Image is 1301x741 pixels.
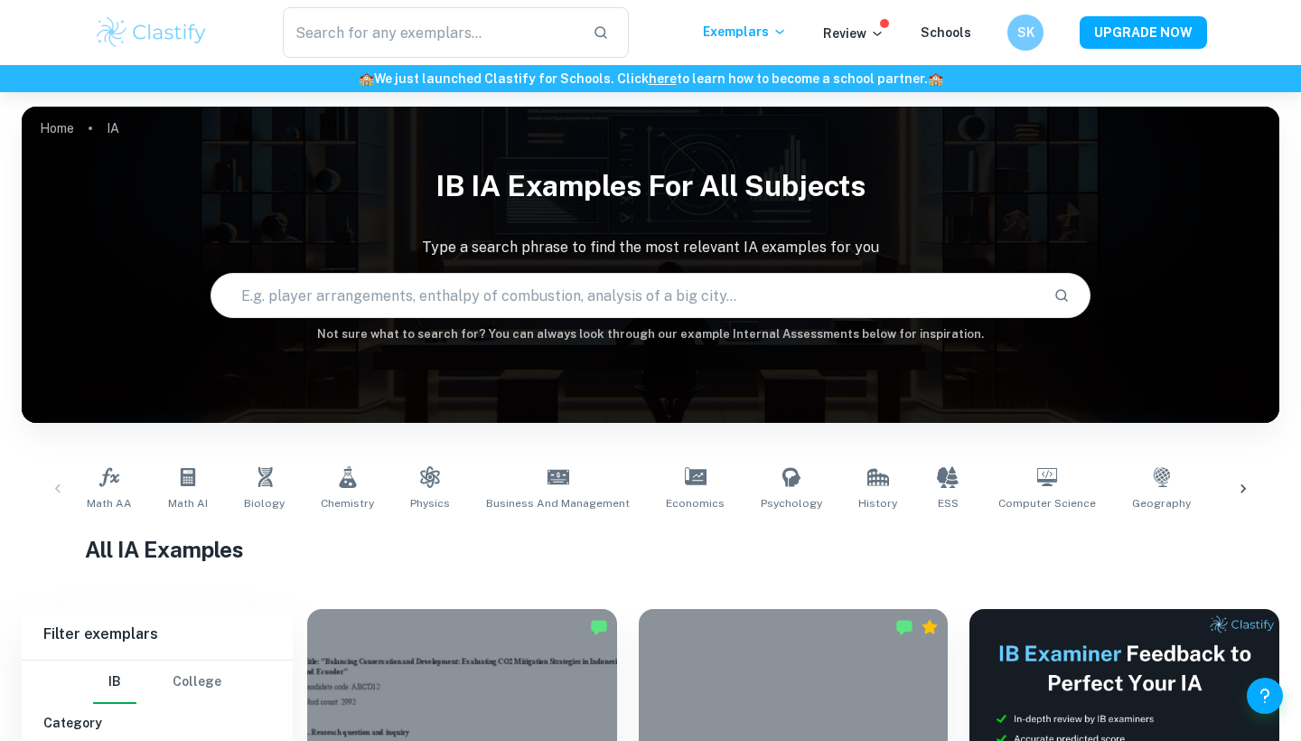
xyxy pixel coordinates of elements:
button: UPGRADE NOW [1080,16,1207,49]
img: Clastify logo [94,14,209,51]
span: Business and Management [486,495,630,511]
img: Marked [590,618,608,636]
span: Computer Science [998,495,1096,511]
span: ESS [938,495,959,511]
a: here [649,71,677,86]
span: History [858,495,897,511]
h6: Category [43,713,271,733]
h1: All IA Examples [85,533,1217,566]
a: Home [40,116,74,141]
span: Math AA [87,495,132,511]
span: Physics [410,495,450,511]
button: Help and Feedback [1247,678,1283,714]
button: College [173,661,221,704]
p: IA [107,118,119,138]
span: 🏫 [359,71,374,86]
span: Geography [1132,495,1191,511]
h6: Filter exemplars [22,609,293,660]
span: Math AI [168,495,208,511]
h6: SK [1016,23,1036,42]
h6: Not sure what to search for? You can always look through our example Internal Assessments below f... [22,325,1279,343]
h1: IB IA examples for all subjects [22,157,1279,215]
h6: We just launched Clastify for Schools. Click to learn how to become a school partner. [4,69,1297,89]
p: Type a search phrase to find the most relevant IA examples for you [22,237,1279,258]
span: Psychology [761,495,822,511]
div: Premium [921,618,939,636]
button: Search [1046,280,1077,311]
p: Exemplars [703,22,787,42]
p: Review [823,23,884,43]
span: Economics [666,495,725,511]
img: Marked [895,618,913,636]
span: 🏫 [928,71,943,86]
button: IB [93,661,136,704]
span: Chemistry [321,495,374,511]
span: Biology [244,495,285,511]
input: E.g. player arrangements, enthalpy of combustion, analysis of a big city... [211,270,1039,321]
input: Search for any exemplars... [283,7,578,58]
div: Filter type choice [93,661,221,704]
a: Schools [921,25,971,40]
button: SK [1007,14,1044,51]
